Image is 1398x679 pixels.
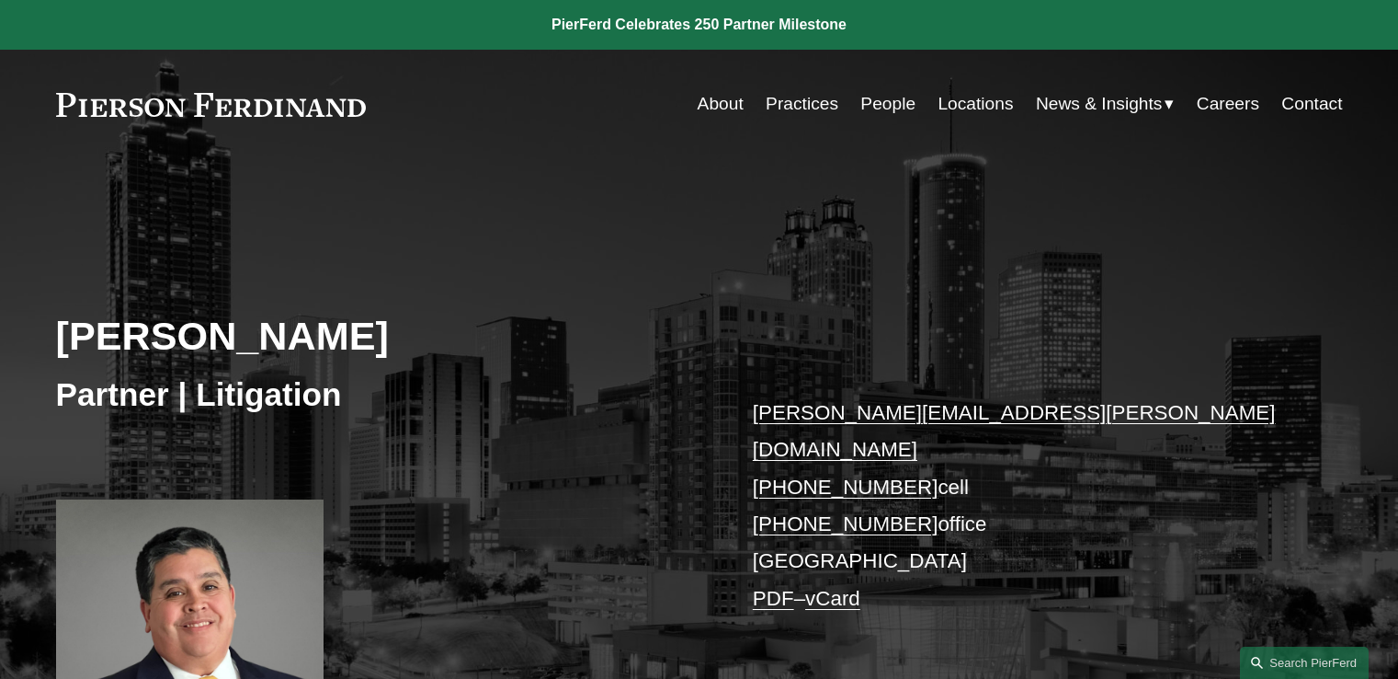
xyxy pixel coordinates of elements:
[753,476,938,499] a: [PHONE_NUMBER]
[753,401,1276,461] a: [PERSON_NAME][EMAIL_ADDRESS][PERSON_NAME][DOMAIN_NAME]
[1197,86,1259,121] a: Careers
[56,374,699,415] h3: Partner | Litigation
[1036,88,1163,121] span: News & Insights
[860,86,915,121] a: People
[56,312,699,360] h2: [PERSON_NAME]
[753,395,1289,617] p: cell office [GEOGRAPHIC_DATA] –
[805,587,860,610] a: vCard
[753,512,938,535] a: [PHONE_NUMBER]
[1240,647,1369,679] a: Search this site
[1281,86,1342,121] a: Contact
[753,587,794,610] a: PDF
[938,86,1013,121] a: Locations
[1036,86,1175,121] a: folder dropdown
[766,86,838,121] a: Practices
[698,86,744,121] a: About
